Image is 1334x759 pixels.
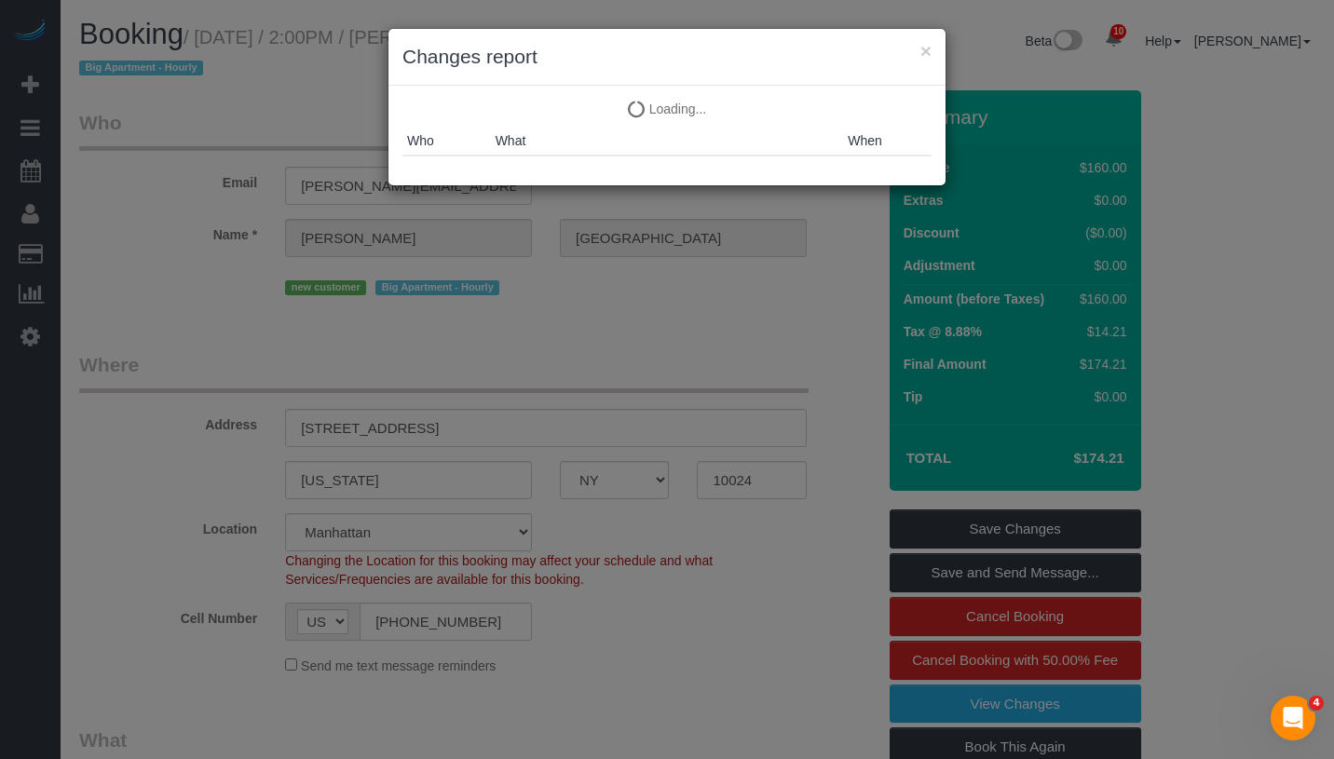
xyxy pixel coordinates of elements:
[1271,696,1315,740] iframe: Intercom live chat
[491,127,844,156] th: What
[388,29,946,185] sui-modal: Changes report
[843,127,932,156] th: When
[920,41,932,61] button: ×
[402,100,932,118] p: Loading...
[402,127,491,156] th: Who
[1309,696,1324,711] span: 4
[402,43,932,71] h3: Changes report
